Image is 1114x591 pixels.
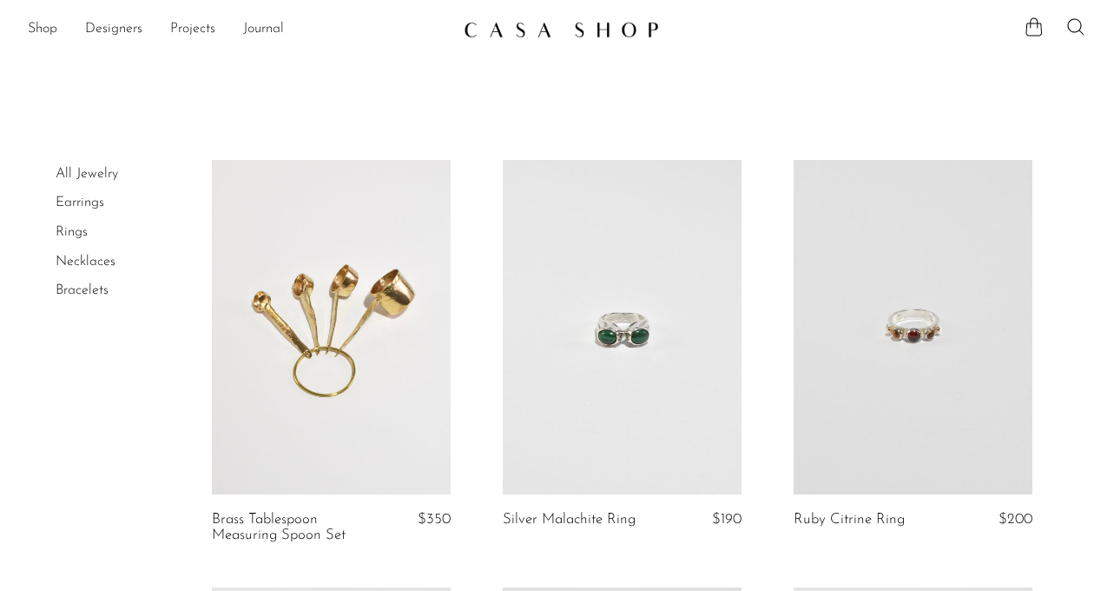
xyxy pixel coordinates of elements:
[243,18,284,41] a: Journal
[56,283,109,297] a: Bracelets
[212,512,368,544] a: Brass Tablespoon Measuring Spoon Set
[85,18,142,41] a: Designers
[712,512,742,527] span: $190
[418,512,451,527] span: $350
[28,18,57,41] a: Shop
[56,167,118,181] a: All Jewelry
[794,512,905,528] a: Ruby Citrine Ring
[170,18,215,41] a: Projects
[56,255,115,269] a: Necklaces
[28,15,450,44] nav: Desktop navigation
[28,15,450,44] ul: NEW HEADER MENU
[56,225,88,239] a: Rings
[56,196,104,209] a: Earrings
[503,512,636,528] a: Silver Malachite Ring
[999,512,1032,527] span: $200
